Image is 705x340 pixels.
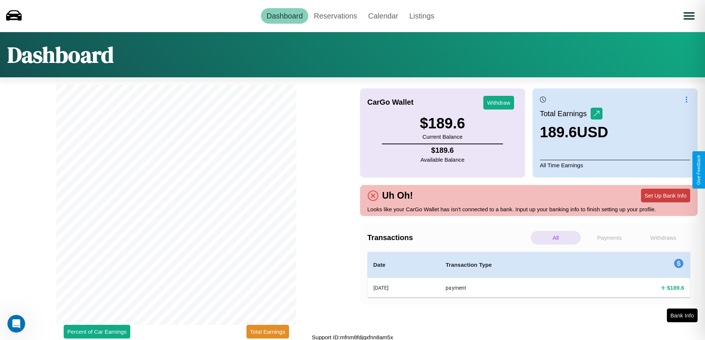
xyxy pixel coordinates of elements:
a: Listings [404,8,440,24]
h4: Transactions [367,233,529,242]
th: payment [440,278,593,298]
button: Percent of Car Earnings [64,325,130,339]
p: Available Balance [420,155,464,165]
h4: $ 189.6 [667,284,684,292]
button: Bank Info [667,309,698,322]
p: Payments [584,231,634,245]
th: [DATE] [367,278,440,298]
a: Reservations [308,8,363,24]
button: Set Up Bank Info [641,189,690,202]
h4: Date [373,260,434,269]
p: All Time Earnings [540,160,690,170]
h4: $ 189.6 [420,146,464,155]
h4: Uh Oh! [379,190,417,201]
button: Withdraw [483,96,514,110]
div: Give Feedback [696,155,701,185]
iframe: Intercom live chat [7,315,25,333]
button: Open menu [679,6,699,26]
h4: CarGo Wallet [367,98,414,107]
p: Total Earnings [540,107,591,120]
a: Dashboard [261,8,308,24]
p: Withdraws [638,231,688,245]
h4: Transaction Type [446,260,587,269]
button: Total Earnings [246,325,289,339]
h3: $ 189.6 [420,115,465,132]
a: Calendar [363,8,404,24]
p: Current Balance [420,132,465,142]
h1: Dashboard [7,40,114,70]
h3: 189.6 USD [540,124,608,141]
table: simple table [367,252,691,297]
p: All [531,231,581,245]
p: Looks like your CarGo Wallet has isn't connected to a bank. Input up your banking info to finish ... [367,204,691,214]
